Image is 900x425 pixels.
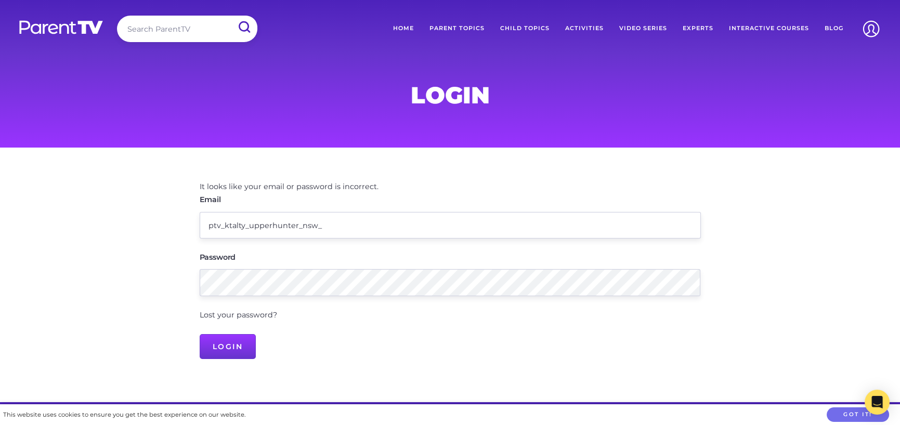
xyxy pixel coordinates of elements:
div: This website uses cookies to ensure you get the best experience on our website. [3,409,245,420]
div: It looks like your email or password is incorrect. [200,180,701,194]
a: Child Topics [492,16,557,42]
div: Open Intercom Messenger [865,390,890,415]
img: Account [858,16,884,42]
input: Login [200,334,256,359]
a: Blog [817,16,851,42]
a: Video Series [611,16,675,42]
img: parenttv-logo-white.4c85aaf.svg [18,20,104,35]
a: Activities [557,16,611,42]
label: Email [200,196,221,203]
input: Search ParentTV [117,16,257,42]
a: Lost your password? [200,310,277,320]
input: Submit [230,16,257,39]
button: Got it! [827,407,889,422]
a: Experts [675,16,721,42]
a: Parent Topics [422,16,492,42]
label: Password [200,254,236,261]
a: Home [385,16,422,42]
h1: Login [200,85,701,105]
a: Interactive Courses [721,16,817,42]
